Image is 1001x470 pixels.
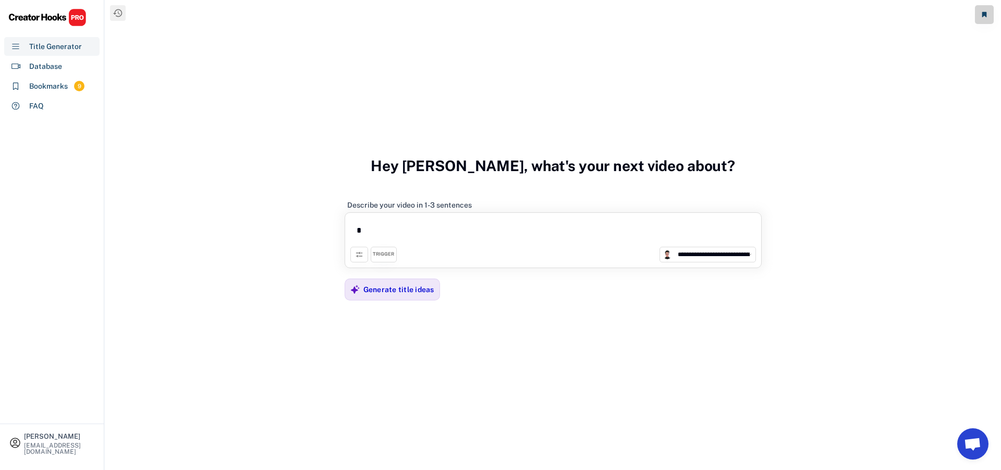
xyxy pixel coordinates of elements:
[957,428,988,460] a: Open chat
[24,433,95,440] div: [PERSON_NAME]
[74,82,84,91] div: 9
[371,146,735,186] h3: Hey [PERSON_NAME], what's your next video about?
[663,250,672,259] img: channels4_profile.jpg
[363,285,434,294] div: Generate title ideas
[29,81,68,92] div: Bookmarks
[29,41,82,52] div: Title Generator
[347,200,472,210] div: Describe your video in 1-3 sentences
[8,8,87,27] img: CHPRO%20Logo.svg
[373,251,394,258] div: TRIGGER
[29,61,62,72] div: Database
[29,101,44,112] div: FAQ
[24,442,95,455] div: [EMAIL_ADDRESS][DOMAIN_NAME]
